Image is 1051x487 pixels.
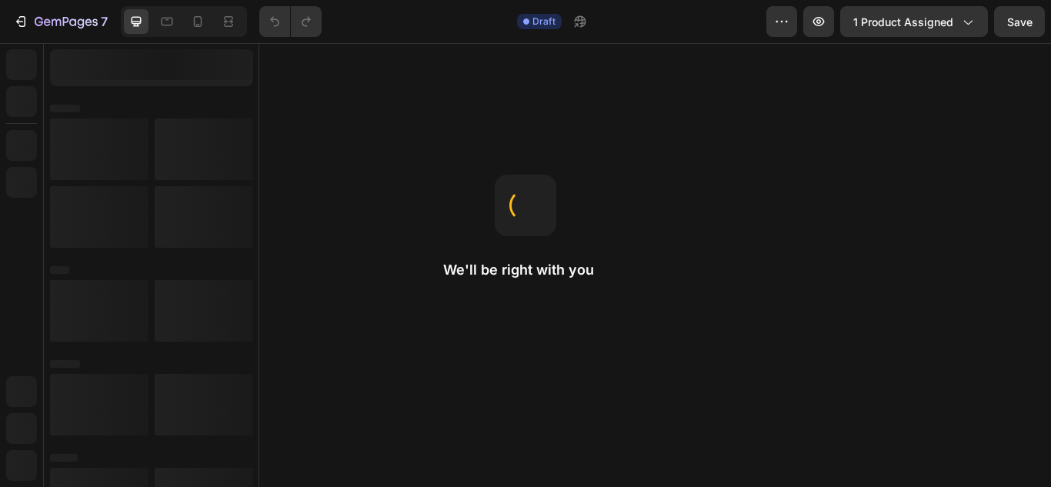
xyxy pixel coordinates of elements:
[840,6,988,37] button: 1 product assigned
[853,14,953,30] span: 1 product assigned
[101,12,108,31] p: 7
[259,6,322,37] div: Undo/Redo
[532,15,556,28] span: Draft
[443,261,608,279] h2: We'll be right with you
[6,6,115,37] button: 7
[994,6,1045,37] button: Save
[1007,15,1033,28] span: Save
